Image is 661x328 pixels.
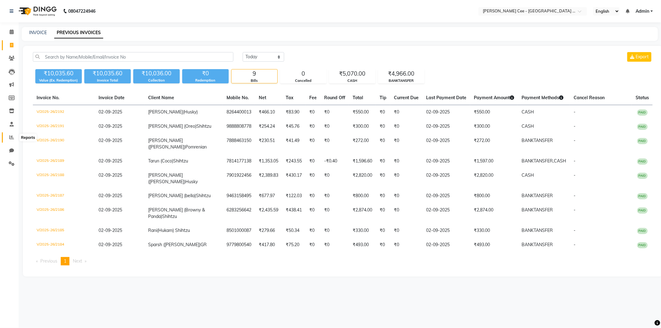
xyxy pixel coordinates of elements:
[223,134,255,154] td: 7888463150
[636,8,649,15] span: Admin
[637,109,648,116] span: PAID
[422,154,470,168] td: 02-09-2025
[148,207,205,219] span: [PERSON_NAME] (Browny & Panda)
[231,69,277,78] div: 9
[522,228,553,233] span: BANKTANSFER
[470,134,518,154] td: ₹272.00
[306,134,320,154] td: ₹0
[376,238,390,252] td: ₹0
[349,238,376,252] td: ₹493.00
[280,69,326,78] div: 0
[280,78,326,83] div: Cancelled
[522,193,553,198] span: BANKTANSFER
[378,78,424,83] div: BANKTANSFER
[33,119,95,134] td: V/2025-26/2191
[148,158,173,164] span: Tarun (Coco)
[148,172,185,184] span: [PERSON_NAME] ([PERSON_NAME])
[259,95,266,100] span: Net
[376,134,390,154] td: ₹0
[306,238,320,252] td: ₹0
[33,52,233,62] input: Search by Name/Mobile/Email/Invoice No
[255,154,282,168] td: ₹1,353.05
[99,123,122,129] span: 02-09-2025
[133,69,180,78] div: ₹10,036.00
[182,69,229,78] div: ₹0
[378,69,424,78] div: ₹4,966.00
[376,224,390,238] td: ₹0
[422,134,470,154] td: 02-09-2025
[148,242,201,247] span: Sparsh ([PERSON_NAME])
[470,154,518,168] td: ₹1,597.00
[574,242,575,247] span: -
[390,105,422,120] td: ₹0
[148,193,196,198] span: [PERSON_NAME] (bella)
[196,193,211,198] span: Shihtzu
[282,238,306,252] td: ₹75.20
[223,189,255,203] td: 9463158495
[324,95,345,100] span: Round Off
[574,95,605,100] span: Cancel Reason
[470,119,518,134] td: ₹300.00
[637,242,648,248] span: PAID
[309,95,317,100] span: Fee
[522,138,553,143] span: BANKTANSFER
[390,168,422,189] td: ₹0
[574,158,575,164] span: -
[376,105,390,120] td: ₹0
[320,119,349,134] td: ₹0
[157,228,190,233] span: (Hukam) Shihtzu
[306,224,320,238] td: ₹0
[185,179,198,184] span: Husky
[306,154,320,168] td: ₹0
[349,189,376,203] td: ₹800.00
[255,134,282,154] td: ₹230.51
[33,154,95,168] td: V/2025-26/2189
[223,105,255,120] td: 8264400013
[522,123,534,129] span: CASH
[574,228,575,233] span: -
[99,242,122,247] span: 02-09-2025
[320,168,349,189] td: ₹0
[99,109,122,115] span: 02-09-2025
[64,258,66,264] span: 1
[282,134,306,154] td: ₹41.49
[627,52,651,62] button: Export
[183,109,198,115] span: (Husky)
[637,193,648,199] span: PAID
[306,105,320,120] td: ₹0
[99,95,125,100] span: Invoice Date
[349,203,376,224] td: ₹2,874.00
[349,154,376,168] td: ₹1,596.60
[422,224,470,238] td: 02-09-2025
[390,224,422,238] td: ₹0
[422,189,470,203] td: 02-09-2025
[223,224,255,238] td: 8501000087
[255,119,282,134] td: ₹254.24
[133,78,180,83] div: Collection
[37,95,59,100] span: Invoice No.
[99,207,122,213] span: 02-09-2025
[637,228,648,234] span: PAID
[306,189,320,203] td: ₹0
[390,189,422,203] td: ₹0
[376,119,390,134] td: ₹0
[522,242,553,247] span: BANKTANSFER
[349,168,376,189] td: ₹2,820.00
[173,158,188,164] span: Shihtzu
[148,138,185,150] span: [PERSON_NAME] ([PERSON_NAME])
[35,78,82,83] div: Value (Ex. Redemption)
[376,154,390,168] td: ₹0
[148,95,174,100] span: Client Name
[470,224,518,238] td: ₹330.00
[201,242,207,247] span: GR
[255,203,282,224] td: ₹2,435.59
[182,78,229,83] div: Redemption
[422,119,470,134] td: 02-09-2025
[422,168,470,189] td: 02-09-2025
[306,203,320,224] td: ₹0
[522,95,563,100] span: Payment Methods
[286,95,293,100] span: Tax
[223,154,255,168] td: 7814177138
[574,207,575,213] span: -
[637,138,648,144] span: PAID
